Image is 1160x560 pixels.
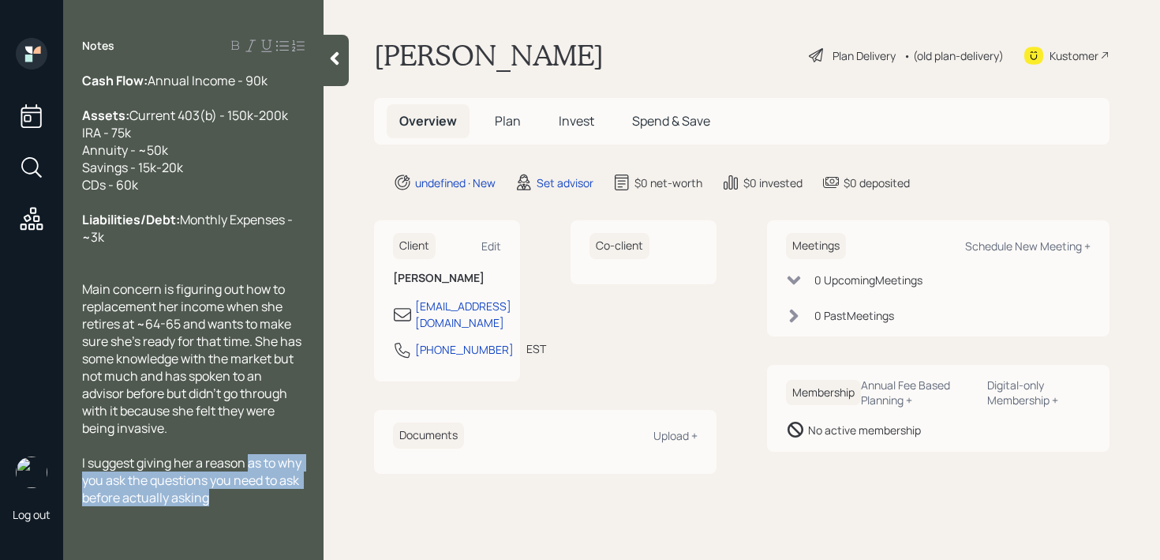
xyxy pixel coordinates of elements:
[786,233,846,259] h6: Meetings
[589,233,649,259] h6: Co-client
[814,272,922,288] div: 0 Upcoming Meeting s
[393,272,501,285] h6: [PERSON_NAME]
[399,112,457,130] span: Overview
[393,423,464,449] h6: Documents
[13,507,51,522] div: Log out
[833,47,896,64] div: Plan Delivery
[415,175,496,191] div: undefined · New
[537,175,593,191] div: Set advisor
[16,457,47,488] img: retirable_logo.png
[481,239,501,254] div: Edit
[1050,47,1098,64] div: Kustomer
[415,341,514,358] div: [PHONE_NUMBER]
[82,72,148,89] span: Cash Flow:
[743,175,803,191] div: $0 invested
[393,233,436,259] h6: Client
[82,107,288,194] span: Current 403(b) - 150k-200k IRA - 75k Annuity - ~50k Savings - 15k-20k CDs - 60k
[814,307,894,324] div: 0 Past Meeting s
[786,380,861,406] h6: Membership
[148,72,268,89] span: Annual Income - 90k
[634,175,702,191] div: $0 net-worth
[495,112,521,130] span: Plan
[861,378,975,408] div: Annual Fee Based Planning +
[632,112,710,130] span: Spend & Save
[965,239,1091,254] div: Schedule New Meeting +
[415,298,511,331] div: [EMAIL_ADDRESS][DOMAIN_NAME]
[82,211,180,228] span: Liabilities/Debt:
[808,422,921,438] div: No active membership
[653,428,698,443] div: Upload +
[82,454,304,506] span: I suggest giving her a reason as to why you ask the questions you need to ask before actually asking
[82,38,114,54] label: Notes
[904,47,1004,64] div: • (old plan-delivery)
[987,378,1091,408] div: Digital-only Membership +
[82,280,304,437] span: Main concern is figuring out how to replacement her income when she retires at ~64-65 and wants t...
[526,340,546,357] div: EST
[82,211,295,246] span: Monthly Expenses - ~3k
[559,112,594,130] span: Invest
[844,175,910,191] div: $0 deposited
[82,107,129,124] span: Assets:
[374,38,604,73] h1: [PERSON_NAME]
